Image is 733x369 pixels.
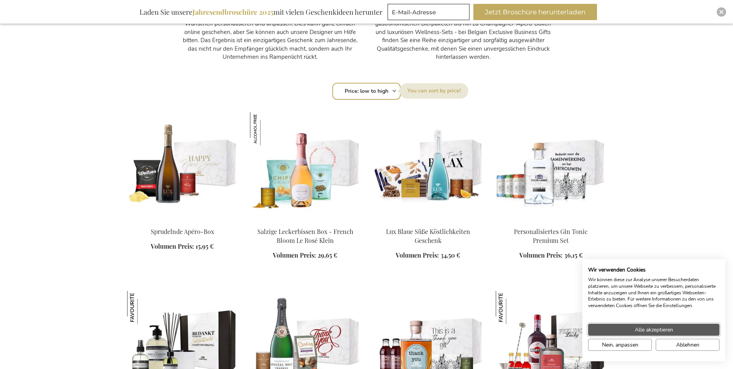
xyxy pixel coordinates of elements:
[496,291,529,324] img: Das Ultimative Personalisierte Negroni Cocktail Set
[717,7,726,17] div: Close
[519,251,583,260] a: Volumen Preis: 36,15 €
[373,217,483,225] a: Lux Blue Sweet Delights Gift
[127,112,238,220] img: Sparkling Apero Box
[656,339,719,351] button: Alle verweigern cookies
[396,251,439,259] span: Volumen Preis:
[388,4,469,20] input: E-Mail-Adresse
[318,251,337,259] span: 29,65 €
[719,10,724,14] img: Close
[250,217,361,225] a: Salty Treats Box - French Bloom Le Rose Small Salzige Leckerbissen Box - French Bloom Le Rosé Klein
[388,4,472,22] form: marketing offers and promotions
[257,227,353,244] a: Salzige Leckerbissen Box - French Bloom Le Rosé Klein
[250,112,361,220] img: Salty Treats Box - French Bloom Le Rose Small
[676,341,699,349] span: Ablehnen
[519,251,563,259] span: Volumen Preis:
[602,341,638,349] span: Nein, anpassen
[250,112,283,145] img: Salzige Leckerbissen Box - French Bloom Le Rosé Klein
[588,324,719,336] button: Akzeptieren Sie alle cookies
[440,251,460,259] span: 34,50 €
[151,242,194,250] span: Volumen Preis:
[588,339,652,351] button: cookie Einstellungen anpassen
[136,4,386,20] div: Laden Sie unsere mit vielen Geschenkideen herunter
[127,217,238,225] a: Sparkling Apero Box
[564,251,583,259] span: 36,15 €
[588,266,719,273] h2: Wir verwenden Cookies
[273,251,337,260] a: Volumen Preis: 29,65 €
[496,217,606,225] a: GEPERSONALISEERDE GIN TONIC COCKTAIL SET
[127,291,160,324] img: Das ultimative Marie-Stella-Maris-Duftset
[373,112,483,220] img: Lux Blue Sweet Delights Gift
[514,227,588,244] a: Personalisiertes Gin Tonic Premium Set
[396,251,460,260] a: Volumen Preis: 34,50 €
[400,83,468,99] label: Sortieren nach
[496,112,606,220] img: GEPERSONALISEERDE GIN TONIC COCKTAIL SET
[386,227,470,244] a: Lux Blaue Süße Köstlichkeiten Geschenk
[635,326,673,334] span: Alle akzeptieren
[192,7,274,17] b: Jahresendbroschüre 2025
[151,227,214,236] a: Sprudelnde Apéro-Box
[151,242,214,251] a: Volumen Preis: 15,95 €
[273,251,316,259] span: Volumen Preis:
[196,242,214,250] span: 15,95 €
[473,4,597,20] button: Jetzt Broschüre herunterladen
[588,277,719,309] p: Wir können diese zur Analyse unserer Besucherdaten platzieren, um unsere Webseite zu verbessern, ...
